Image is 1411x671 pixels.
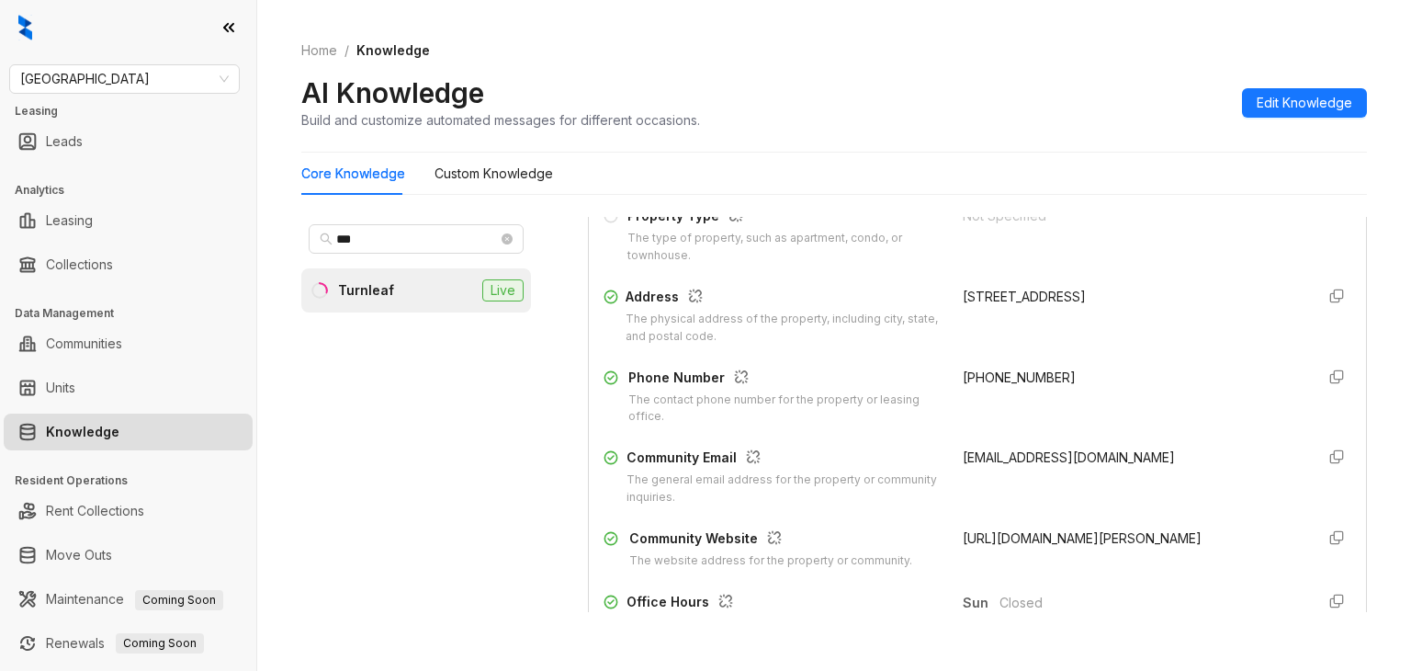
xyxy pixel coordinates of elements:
[301,164,405,184] div: Core Knowledge
[629,552,912,570] div: The website address for the property or community.
[46,493,144,529] a: Rent Collections
[135,590,223,610] span: Coming Soon
[482,279,524,301] span: Live
[356,42,430,58] span: Knowledge
[344,40,349,61] li: /
[4,581,253,618] li: Maintenance
[301,110,700,130] div: Build and customize automated messages for different occasions.
[4,625,253,662] li: Renewals
[627,206,940,230] div: Property Type
[4,370,253,406] li: Units
[18,15,32,40] img: logo
[116,633,204,654] span: Coming Soon
[46,370,75,406] a: Units
[626,287,941,311] div: Address
[1242,88,1367,118] button: Edit Knowledge
[46,625,204,662] a: RenewalsComing Soon
[502,233,513,245] span: close-circle
[629,529,912,552] div: Community Website
[15,103,256,119] h3: Leasing
[4,325,253,362] li: Communities
[320,233,333,245] span: search
[626,448,940,472] div: Community Email
[963,206,1300,226] div: Not Specified
[4,493,253,529] li: Rent Collections
[46,246,113,283] a: Collections
[435,164,553,184] div: Custom Knowledge
[963,370,1076,385] span: [PHONE_NUMBER]
[46,414,119,450] a: Knowledge
[4,123,253,160] li: Leads
[46,325,122,362] a: Communities
[626,592,941,616] div: Office Hours
[46,537,112,574] a: Move Outs
[999,593,1300,613] span: Closed
[4,202,253,239] li: Leasing
[298,40,341,61] a: Home
[301,75,484,110] h2: AI Knowledge
[46,202,93,239] a: Leasing
[15,182,256,199] h3: Analytics
[963,287,1300,307] div: [STREET_ADDRESS]
[963,449,1175,465] span: [EMAIL_ADDRESS][DOMAIN_NAME]
[338,280,394,301] div: Turnleaf
[626,472,940,506] div: The general email address for the property or community inquiries.
[628,368,941,392] div: Phone Number
[4,246,253,283] li: Collections
[963,530,1202,546] span: [URL][DOMAIN_NAME][PERSON_NAME]
[627,230,940,265] div: The type of property, such as apartment, condo, or townhouse.
[626,311,941,346] div: The physical address of the property, including city, state, and postal code.
[15,472,256,489] h3: Resident Operations
[963,593,999,613] span: Sun
[4,537,253,574] li: Move Outs
[4,414,253,450] li: Knowledge
[628,392,941,426] div: The contact phone number for the property or leasing office.
[15,305,256,322] h3: Data Management
[20,65,229,93] span: Fairfield
[1257,93,1352,113] span: Edit Knowledge
[46,123,83,160] a: Leads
